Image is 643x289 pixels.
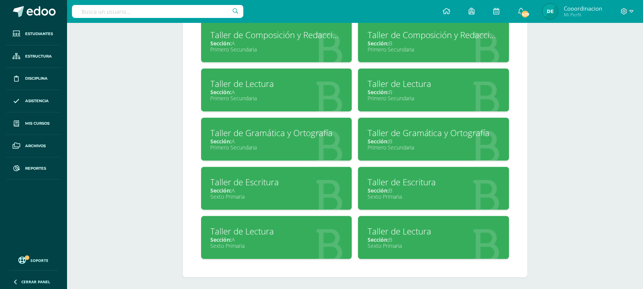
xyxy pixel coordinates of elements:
[25,53,52,59] span: Estructura
[368,236,389,244] span: Sección:
[211,177,343,188] div: Taller de Escritura
[368,95,500,102] div: Primero Secundaria
[211,193,343,201] div: Sexto Primaria
[368,78,500,90] div: Taller de Lectura
[358,216,509,259] a: Taller de LecturaSección:BSexto Primaria
[368,236,500,244] div: B
[25,165,46,172] span: Reportes
[211,242,343,250] div: Sexto Primaria
[31,258,49,263] span: Soporte
[211,78,343,90] div: Taller de Lectura
[201,216,352,259] a: Taller de LecturaSección:ASexto Primaria
[211,236,343,244] div: A
[211,29,343,41] div: Taller de Composición y Redacción
[25,98,49,104] span: Asistencia
[201,118,352,161] a: Taller de Gramática y OrtografíaSección:APrimero Secundaria
[72,5,243,18] input: Busca un usuario...
[201,167,352,210] a: Taller de EscrituraSección:ASexto Primaria
[368,144,500,151] div: Primero Secundaria
[368,242,500,250] div: Sexto Primaria
[201,19,352,63] a: Taller de Composición y RedacciónSección:APrimero Secundaria
[358,19,509,63] a: Taller de Composición y RedacciónSección:BPrimero Secundaria
[6,157,61,180] a: Reportes
[368,127,500,139] div: Taller de Gramática y Ortografía
[211,95,343,102] div: Primero Secundaria
[368,187,389,194] span: Sección:
[25,75,48,82] span: Disciplina
[368,138,389,145] span: Sección:
[211,46,343,53] div: Primero Secundaria
[368,29,500,41] div: Taller de Composición y Redacción
[211,89,343,96] div: A
[25,120,50,127] span: Mis cursos
[521,10,529,18] span: 429
[211,226,343,238] div: Taller de Lectura
[25,143,46,149] span: Archivos
[211,89,232,96] span: Sección:
[564,5,602,12] span: Cooordinacion
[543,4,558,19] img: 5b2783ad3a22ae473dcaf132f569719c.png
[6,135,61,157] a: Archivos
[6,112,61,135] a: Mis cursos
[368,40,389,47] span: Sección:
[6,68,61,90] a: Disciplina
[211,138,232,145] span: Sección:
[368,226,500,238] div: Taller de Lectura
[211,40,232,47] span: Sección:
[368,46,500,53] div: Primero Secundaria
[358,69,509,112] a: Taller de LecturaSección:BPrimero Secundaria
[358,118,509,161] a: Taller de Gramática y OrtografíaSección:BPrimero Secundaria
[25,31,53,37] span: Estudiantes
[368,187,500,194] div: B
[211,187,343,194] div: A
[6,23,61,45] a: Estudiantes
[368,138,500,145] div: B
[6,90,61,112] a: Asistencia
[368,89,389,96] span: Sección:
[211,138,343,145] div: A
[201,69,352,112] a: Taller de LecturaSección:APrimero Secundaria
[368,89,500,96] div: B
[211,187,232,194] span: Sección:
[564,11,602,18] span: Mi Perfil
[358,167,509,210] a: Taller de EscrituraSección:BSexto Primaria
[211,127,343,139] div: Taller de Gramática y Ortografía
[211,236,232,244] span: Sección:
[368,177,500,188] div: Taller de Escritura
[6,45,61,68] a: Estructura
[211,144,343,151] div: Primero Secundaria
[211,40,343,47] div: A
[21,279,50,284] span: Cerrar panel
[368,193,500,201] div: Sexto Primaria
[368,40,500,47] div: B
[9,255,58,265] a: Soporte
